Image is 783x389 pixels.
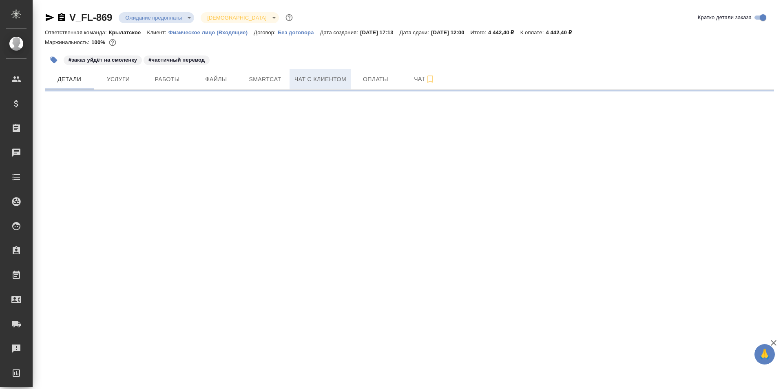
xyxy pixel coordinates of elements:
p: 100% [91,39,107,45]
button: [DEMOGRAPHIC_DATA] [205,14,269,21]
span: Smartcat [246,74,285,84]
p: Дата сдачи: [400,29,431,36]
p: К оплате: [520,29,546,36]
span: Оплаты [356,74,395,84]
button: 🙏 [754,344,775,365]
span: Файлы [197,74,236,84]
p: [DATE] 12:00 [431,29,471,36]
button: Доп статусы указывают на важность/срочность заказа [284,12,294,23]
button: Добавить тэг [45,51,63,69]
span: Работы [148,74,187,84]
div: Ожидание предоплаты [201,12,279,23]
p: Дата создания: [320,29,360,36]
p: Маржинальность: [45,39,91,45]
p: [DATE] 17:13 [360,29,400,36]
p: Клиент: [147,29,168,36]
p: #заказ уйдёт на смоленку [69,56,137,64]
button: 0.00 RUB; [107,37,118,48]
span: Детали [50,74,89,84]
button: Скопировать ссылку для ЯМессенджера [45,13,55,22]
a: V_FL-869 [69,12,112,23]
p: Крылатское [109,29,147,36]
span: Чат [405,74,444,84]
button: Скопировать ссылку [57,13,66,22]
p: Договор: [254,29,278,36]
p: #частичный перевод [148,56,205,64]
p: 4 442,40 ₽ [488,29,520,36]
p: Итого: [471,29,488,36]
a: Без договора [278,29,320,36]
span: Чат с клиентом [294,74,346,84]
span: 🙏 [758,346,772,363]
p: Ответственная команда: [45,29,109,36]
span: Кратко детали заказа [698,13,752,22]
button: Ожидание предоплаты [123,14,184,21]
span: Услуги [99,74,138,84]
div: Ожидание предоплаты [119,12,194,23]
svg: Подписаться [425,74,435,84]
span: частичный перевод [143,56,210,63]
p: 4 442,40 ₽ [546,29,578,36]
a: Физическое лицо (Входящие) [168,29,254,36]
span: заказ уйдёт на смоленку [63,56,143,63]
